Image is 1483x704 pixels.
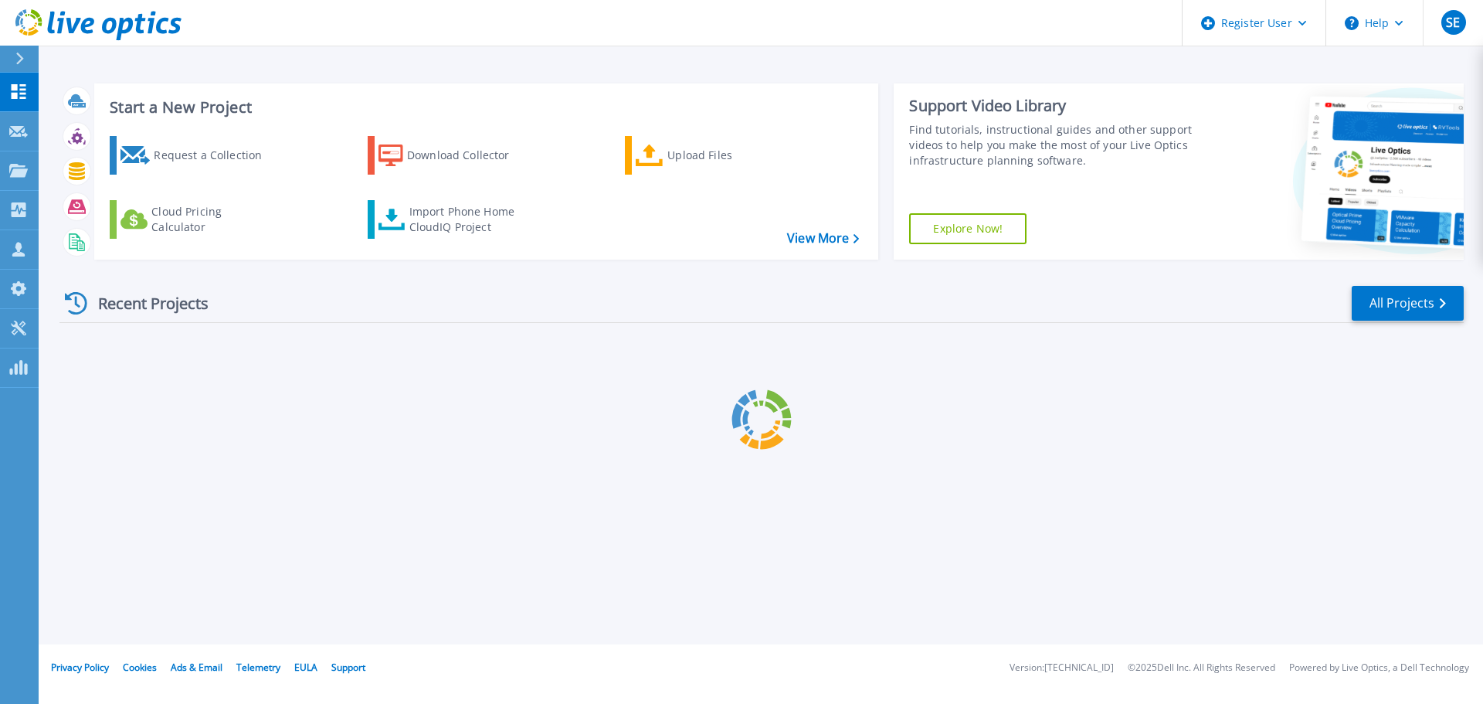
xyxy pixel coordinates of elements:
a: Ads & Email [171,661,222,674]
div: Download Collector [407,140,531,171]
a: All Projects [1352,286,1464,321]
span: SE [1446,16,1460,29]
li: Powered by Live Optics, a Dell Technology [1289,663,1469,673]
a: Explore Now! [909,213,1027,244]
a: Privacy Policy [51,661,109,674]
div: Find tutorials, instructional guides and other support videos to help you make the most of your L... [909,122,1200,168]
a: Support [331,661,365,674]
div: Upload Files [667,140,791,171]
a: Telemetry [236,661,280,674]
a: Cookies [123,661,157,674]
a: View More [787,231,859,246]
div: Recent Projects [59,284,229,322]
div: Cloud Pricing Calculator [151,204,275,235]
a: Download Collector [368,136,540,175]
a: EULA [294,661,317,674]
h3: Start a New Project [110,99,859,116]
a: Cloud Pricing Calculator [110,200,282,239]
a: Request a Collection [110,136,282,175]
div: Request a Collection [154,140,277,171]
li: © 2025 Dell Inc. All Rights Reserved [1128,663,1275,673]
a: Upload Files [625,136,797,175]
div: Support Video Library [909,96,1200,116]
div: Import Phone Home CloudIQ Project [409,204,530,235]
li: Version: [TECHNICAL_ID] [1010,663,1114,673]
